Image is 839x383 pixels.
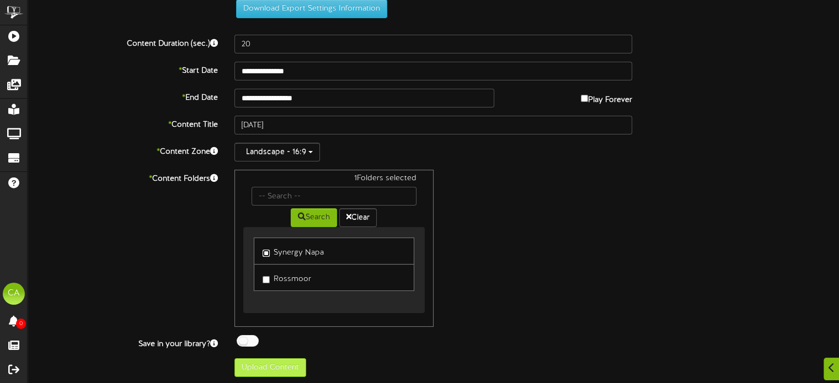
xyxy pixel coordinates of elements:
label: Save in your library? [19,335,226,350]
button: Clear [339,208,377,227]
button: Landscape - 16:9 [234,143,320,161]
label: Content Duration (sec.) [19,35,226,50]
input: Rossmoor [263,276,270,283]
a: Download Export Settings Information [231,5,387,13]
button: Upload Content [234,358,306,377]
label: Synergy Napa [263,244,324,258]
label: Play Forever [581,89,632,106]
span: 0 [16,319,26,329]
label: Rossmoor [263,270,311,285]
label: End Date [19,89,226,104]
input: Synergy Napa [263,250,270,257]
label: Content Title [19,116,226,131]
input: Play Forever [581,95,588,102]
input: -- Search -- [252,187,416,206]
div: CA [3,283,25,305]
div: 1 Folders selected [243,173,424,187]
label: Content Zone [19,143,226,158]
label: Start Date [19,62,226,77]
label: Content Folders [19,170,226,185]
input: Title of this Content [234,116,632,134]
button: Search [291,208,337,227]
